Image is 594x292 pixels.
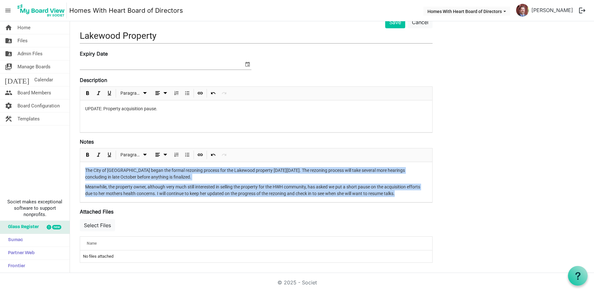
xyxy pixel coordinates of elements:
div: Undo [208,87,219,100]
span: folder_shared [5,47,12,60]
span: settings [5,99,12,112]
span: [DATE] [5,73,29,86]
span: Paragraph [120,89,141,97]
p: UPDATE: Property acquisition pause. [85,105,427,112]
span: Frontier [5,260,25,273]
span: Name [87,241,97,246]
td: No files attached [80,250,432,262]
span: Home [17,21,31,34]
button: Insert Link [196,151,205,159]
button: Italic [94,89,103,97]
span: Societ makes exceptional software to support nonprofits. [3,199,67,218]
button: dropdownbutton [152,89,170,97]
a: Cancel [408,16,433,28]
span: Board Configuration [17,99,60,112]
span: menu [2,4,14,17]
span: people [5,86,12,99]
button: Paragraph dropdownbutton [118,89,150,97]
p: Meanwhile, the property owner, although very much still interested in selling the property for th... [85,184,427,197]
span: switch_account [5,60,12,73]
span: construction [5,112,12,125]
div: Alignments [151,87,171,100]
div: Bold [82,87,93,100]
a: My Board View Logo [16,3,69,18]
span: home [5,21,12,34]
div: Numbered List [171,87,182,100]
button: Bulleted List [183,89,192,97]
div: Alignments [151,148,171,162]
button: logout [576,4,589,17]
div: Insert Link [195,148,206,162]
span: Paragraph [120,151,141,159]
span: Sumac [5,234,23,247]
button: Bulleted List [183,151,192,159]
div: Numbered List [171,148,182,162]
span: Files [17,34,28,47]
span: folder_shared [5,34,12,47]
div: Bulleted List [182,87,193,100]
p: The City of [GEOGRAPHIC_DATA] began the formal rezoning process for the Lakewood property [DATE][... [85,167,427,180]
div: Bulleted List [182,148,193,162]
div: Underline [104,87,115,100]
label: Notes [80,138,94,146]
img: My Board View Logo [16,3,67,18]
button: Insert Link [196,89,205,97]
div: Formats [117,87,151,100]
div: Italic [93,87,104,100]
label: Description [80,76,107,84]
span: Manage Boards [17,60,51,73]
a: © 2025 - Societ [277,279,317,286]
div: Formats [117,148,151,162]
span: Admin Files [17,47,43,60]
button: Underline [105,89,114,97]
input: Title [80,28,433,43]
button: Underline [105,151,114,159]
button: Save [385,16,405,28]
img: CKXjKQ5mEM9iXKuR5WmTbtSErCZSXf4FrLzkXSx7HqRpZqsELPIqSP-gd3qP447YHWzW6UBh2lehrK3KKmDf1Q_thumb.png [516,4,529,17]
button: Bold [84,151,92,159]
button: Undo [209,89,218,97]
button: Select Files [80,219,115,231]
span: Glass Register [5,221,39,234]
label: Expiry Date [80,50,108,58]
a: Homes With Heart Board of Directors [69,4,183,17]
div: Underline [104,148,115,162]
button: Paragraph dropdownbutton [118,151,150,159]
button: dropdownbutton [152,151,170,159]
span: Partner Web [5,247,35,260]
div: Bold [82,148,93,162]
button: Undo [209,151,218,159]
button: Numbered List [172,89,181,97]
button: Homes With Heart Board of Directors dropdownbutton [423,7,510,16]
span: Templates [17,112,40,125]
div: Insert Link [195,87,206,100]
button: Bold [84,89,92,97]
a: [PERSON_NAME] [529,4,576,17]
label: Attached Files [80,208,113,215]
div: Undo [208,148,219,162]
span: Board Members [17,86,51,99]
div: Italic [93,148,104,162]
span: select [244,60,251,68]
span: Calendar [34,73,53,86]
div: new [52,225,61,229]
button: Italic [94,151,103,159]
button: Numbered List [172,151,181,159]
